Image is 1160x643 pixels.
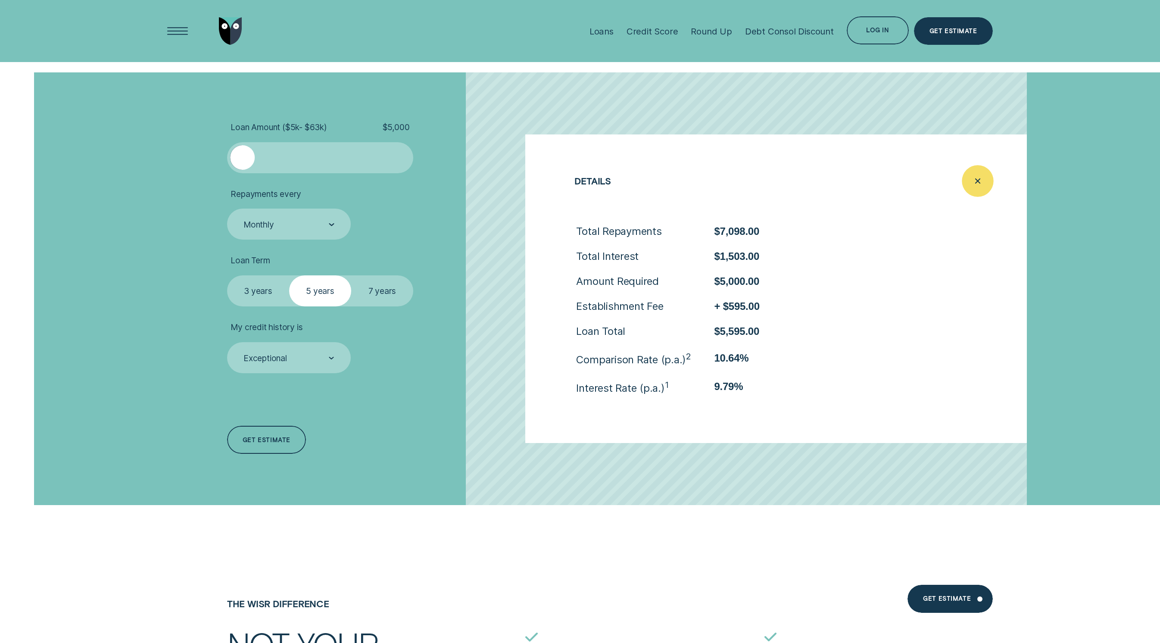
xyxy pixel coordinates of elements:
[243,353,287,363] div: Exceptional
[231,122,327,132] span: Loan Amount ( $5k - $63k )
[227,275,289,306] label: 3 years
[589,26,614,37] div: Loans
[383,122,410,132] span: $ 5,000
[907,585,992,613] a: Get Estimate
[627,26,678,37] div: Credit Score
[289,275,351,306] label: 5 years
[219,17,242,45] img: Wisr
[351,275,413,306] label: 7 years
[231,255,270,265] span: Loan Term
[914,17,993,45] a: Get Estimate
[962,165,993,197] button: Close loan details
[745,26,834,37] div: Debt Consol Discount
[164,17,192,45] button: Open Menu
[886,354,927,373] span: See details
[691,26,732,37] div: Round Up
[227,426,306,454] a: Get estimate
[231,322,302,332] span: My credit history is
[847,16,909,44] button: Log in
[231,189,301,199] span: Repayments every
[243,219,274,230] div: Monthly
[227,598,455,609] h4: The Wisr Difference
[846,344,929,392] button: See details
